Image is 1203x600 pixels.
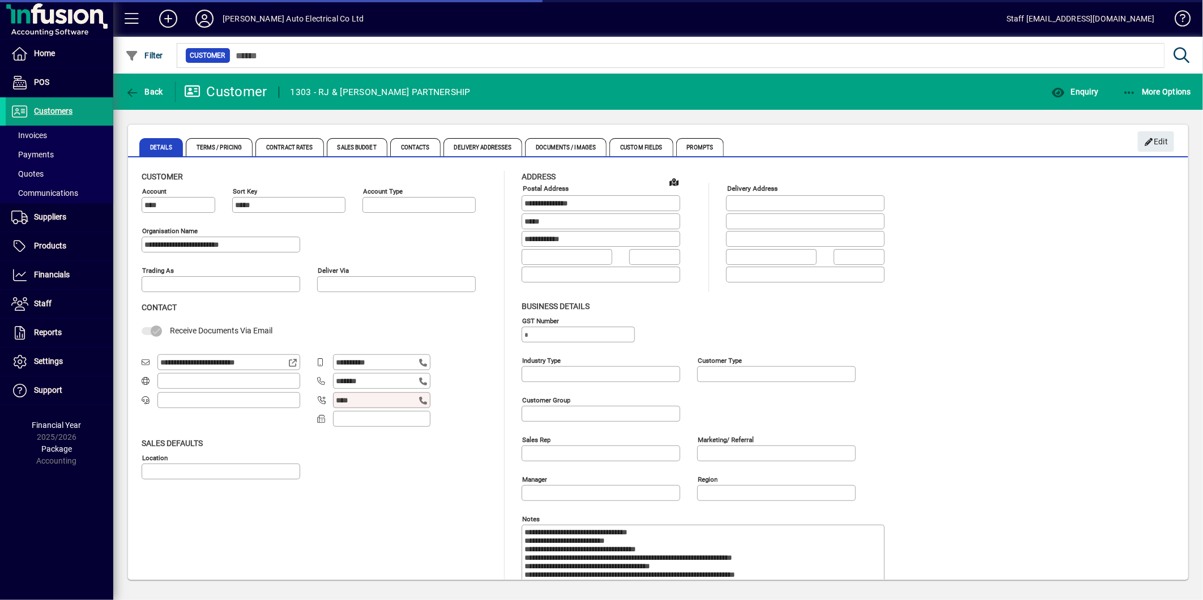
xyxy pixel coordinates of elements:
span: Receive Documents Via Email [170,326,272,335]
span: Edit [1144,132,1168,151]
span: Back [125,87,163,96]
button: Enquiry [1048,82,1101,102]
mat-label: Sort key [233,187,257,195]
span: Sales Budget [327,138,387,156]
app-page-header-button: Back [113,82,176,102]
span: Enquiry [1051,87,1098,96]
span: Customers [34,106,72,115]
div: Customer [184,83,267,101]
mat-label: Notes [522,515,540,522]
span: Business details [522,302,590,311]
a: Communications [6,183,113,203]
span: Suppliers [34,212,66,221]
button: Profile [186,8,223,29]
a: Support [6,376,113,405]
a: POS [6,68,113,97]
span: Contact [142,303,177,312]
a: Payments [6,145,113,164]
mat-label: Marketing/ Referral [698,435,754,443]
button: Edit [1138,131,1174,152]
span: Settings [34,357,63,366]
span: Delivery Addresses [443,138,523,156]
mat-label: Organisation name [142,227,198,235]
span: Documents / Images [525,138,607,156]
span: Payments [11,150,54,159]
mat-label: Account Type [363,187,403,195]
span: Support [34,385,62,395]
span: Home [34,49,55,58]
mat-label: Industry type [522,356,561,364]
a: Financials [6,261,113,289]
span: Communications [11,188,78,198]
button: Add [150,8,186,29]
a: Reports [6,319,113,347]
span: POS [34,78,49,87]
mat-label: Trading as [142,267,174,275]
span: Contract Rates [255,138,323,156]
span: Prompts [676,138,724,156]
a: Home [6,40,113,68]
span: Package [41,444,72,453]
span: Details [139,138,183,156]
span: Reports [34,328,62,337]
span: Staff [34,299,52,308]
span: Customer [190,50,225,61]
a: Invoices [6,126,113,145]
span: Terms / Pricing [186,138,253,156]
span: Products [34,241,66,250]
button: More Options [1120,82,1195,102]
button: Back [122,82,166,102]
span: More Options [1123,87,1192,96]
mat-label: Account [142,187,167,195]
button: Filter [122,45,166,66]
a: Knowledge Base [1166,2,1189,39]
span: Quotes [11,169,44,178]
a: Settings [6,348,113,376]
span: Sales defaults [142,439,203,448]
a: Suppliers [6,203,113,232]
div: Staff [EMAIL_ADDRESS][DOMAIN_NAME] [1006,10,1155,28]
mat-label: Region [698,475,718,483]
mat-label: GST Number [522,316,559,324]
a: Staff [6,290,113,318]
mat-label: Manager [522,475,547,483]
div: [PERSON_NAME] Auto Electrical Co Ltd [223,10,364,28]
mat-label: Deliver via [318,267,349,275]
mat-label: Customer group [522,396,570,404]
span: Contacts [390,138,441,156]
span: Custom Fields [609,138,673,156]
span: Financial Year [32,421,82,430]
span: Financials [34,270,70,279]
span: Address [522,172,556,181]
mat-label: Sales rep [522,435,551,443]
mat-label: Location [142,453,168,461]
mat-label: Customer type [698,356,742,364]
span: Filter [125,51,163,60]
span: Customer [142,172,183,181]
a: Quotes [6,164,113,183]
span: Invoices [11,131,47,140]
a: Products [6,232,113,260]
div: 1303 - RJ & [PERSON_NAME] PARTNERSHIP [291,83,471,101]
a: View on map [665,173,683,191]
